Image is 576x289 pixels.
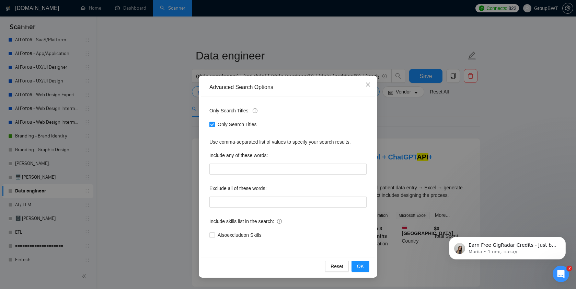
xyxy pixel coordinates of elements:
label: Include any of these words: [209,150,268,161]
span: info-circle [253,108,257,113]
span: close [365,82,371,87]
span: Also exclude on Skills [215,231,264,239]
button: Close [359,76,377,94]
span: Reset [331,263,343,270]
div: Advanced Search Options [209,84,367,91]
span: Only Search Titles: [209,107,257,114]
span: OK [357,263,364,270]
label: Exclude all of these words: [209,183,267,194]
button: OK [352,261,369,272]
span: 2 [567,266,572,271]
div: Use comma-separated list of values to specify your search results. [209,138,367,146]
button: Reset [325,261,349,272]
iframe: Intercom live chat [553,266,569,282]
span: info-circle [277,219,282,224]
span: Include skills list in the search: [209,218,282,225]
iframe: Intercom notifications сообщение [439,222,576,270]
span: Only Search Titles [215,121,260,128]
